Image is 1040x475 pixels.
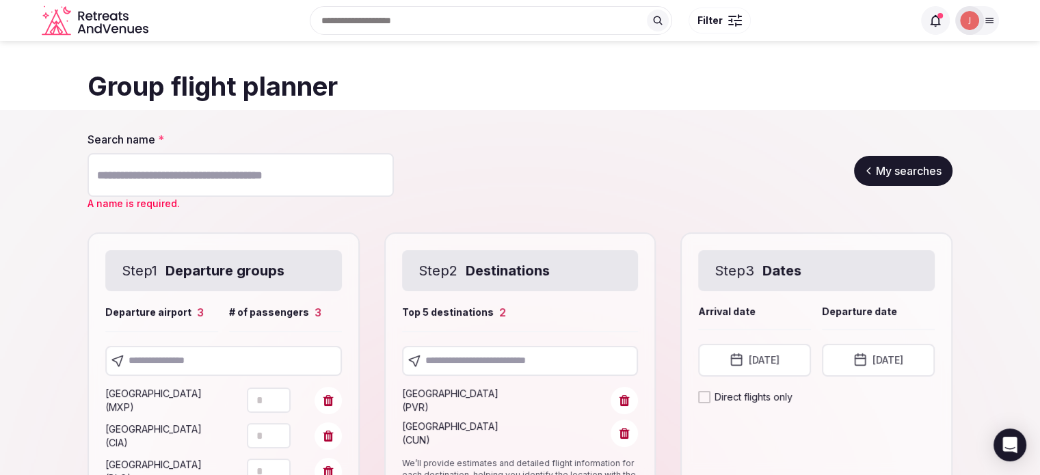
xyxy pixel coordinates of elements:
div: Step 2 [402,250,639,291]
div: Step 1 [105,250,342,291]
span: Departure airport [105,306,191,319]
strong: Dates [762,261,801,280]
div: Open Intercom Messenger [994,429,1026,461]
a: My searches [854,156,952,186]
span: Top 5 destinations [402,306,494,319]
svg: Retreats and Venues company logo [42,5,151,36]
div: Step 3 [698,250,935,291]
div: 2 [499,305,506,320]
span: Arrival date [698,305,756,318]
p: A name is required. [88,197,394,211]
strong: Departure groups [165,261,284,280]
span: [GEOGRAPHIC_DATA] ( PVR ) [402,388,498,413]
span: [GEOGRAPHIC_DATA] ( MXP ) [105,388,202,413]
span: [GEOGRAPHIC_DATA] ( CUN ) [402,420,498,446]
span: # of passengers [229,306,309,319]
button: [DATE] [822,344,935,377]
button: [DATE] [698,344,811,377]
button: Filter [689,8,751,33]
label: Direct flights only [715,390,792,404]
span: Departure date [822,305,897,318]
a: Visit the homepage [42,5,151,36]
span: Filter [697,14,723,27]
span: [GEOGRAPHIC_DATA] ( CIA ) [105,423,202,448]
div: 3 [197,305,204,320]
label: Search name [88,132,394,147]
div: 3 [315,305,321,320]
h1: Group flight planner [88,68,952,105]
strong: Destinations [466,261,550,280]
img: Joanna Asiukiewicz [960,11,979,30]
